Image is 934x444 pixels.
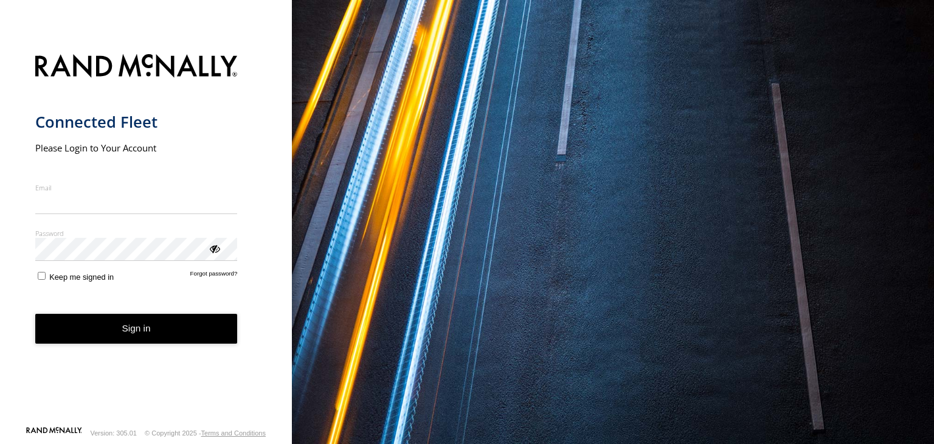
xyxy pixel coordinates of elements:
[35,183,238,192] label: Email
[38,272,46,280] input: Keep me signed in
[26,427,82,439] a: Visit our Website
[145,429,266,437] div: © Copyright 2025 -
[208,242,220,254] div: ViewPassword
[35,314,238,344] button: Sign in
[35,52,238,83] img: Rand McNally
[35,142,238,154] h2: Please Login to Your Account
[49,272,114,282] span: Keep me signed in
[190,270,238,282] a: Forgot password?
[35,229,238,238] label: Password
[91,429,137,437] div: Version: 305.01
[201,429,266,437] a: Terms and Conditions
[35,112,238,132] h1: Connected Fleet
[35,47,257,426] form: main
